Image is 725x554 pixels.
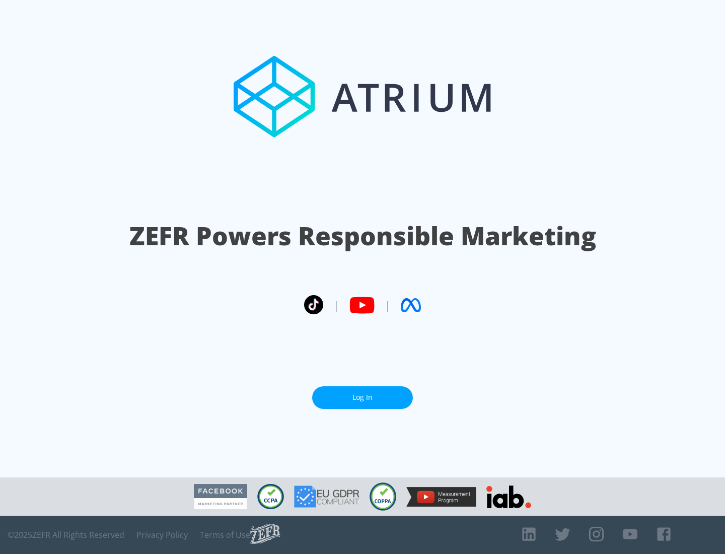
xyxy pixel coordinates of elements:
a: Terms of Use [200,530,250,540]
img: CCPA Compliant [257,484,284,509]
img: GDPR Compliant [294,486,359,508]
a: Privacy Policy [136,530,188,540]
h1: ZEFR Powers Responsible Marketing [129,219,596,253]
img: Facebook Marketing Partner [194,484,247,510]
img: IAB [486,486,531,508]
span: | [385,298,391,313]
img: COPPA Compliant [370,482,396,511]
span: © 2025 ZEFR All Rights Reserved [8,530,124,540]
a: Log In [312,386,413,409]
span: | [333,298,339,313]
img: YouTube Measurement Program [406,487,476,507]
